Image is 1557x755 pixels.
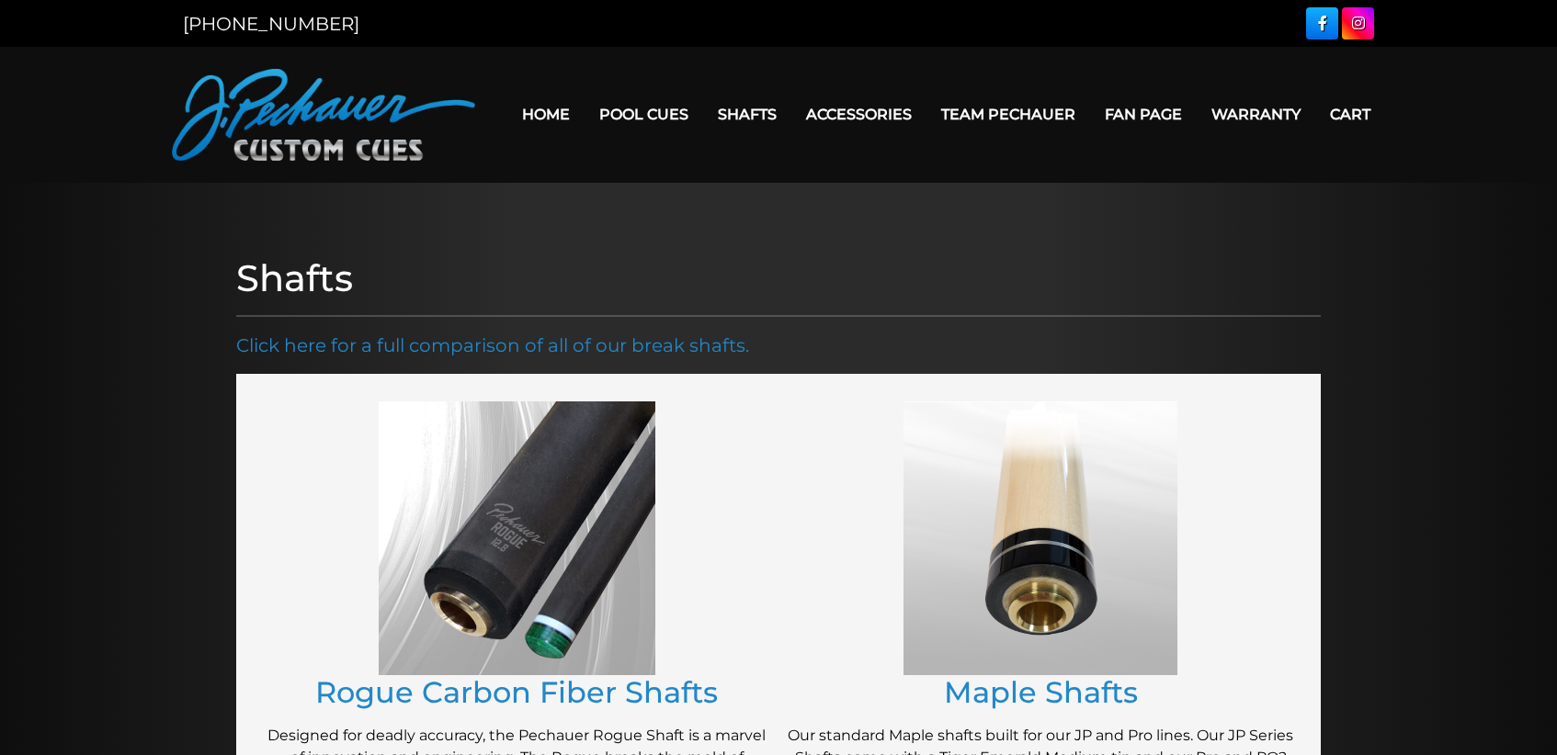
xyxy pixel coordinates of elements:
a: Maple Shafts [944,674,1138,710]
a: Warranty [1197,91,1315,138]
a: Click here for a full comparison of all of our break shafts. [236,334,749,356]
a: Home [507,91,585,138]
a: Team Pechauer [926,91,1090,138]
img: Pechauer Custom Cues [172,69,475,161]
a: Accessories [791,91,926,138]
a: [PHONE_NUMBER] [183,13,359,35]
a: Cart [1315,91,1385,138]
a: Fan Page [1090,91,1197,138]
a: Shafts [703,91,791,138]
a: Pool Cues [585,91,703,138]
a: Rogue Carbon Fiber Shafts [315,674,718,710]
h1: Shafts [236,256,1321,300]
